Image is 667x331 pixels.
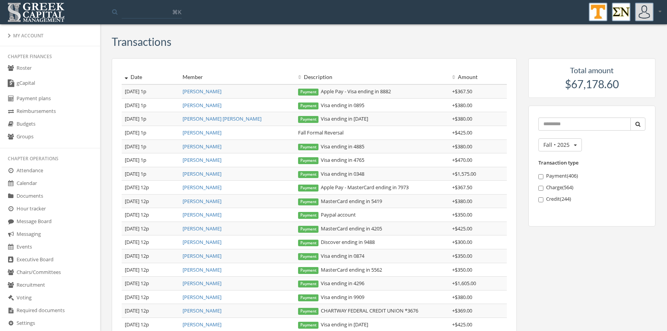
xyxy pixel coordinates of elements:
a: [PERSON_NAME] [183,129,221,136]
a: [PERSON_NAME] [183,211,221,218]
span: + $425.00 [452,225,472,232]
label: Credit ( 244 ) [538,195,646,203]
span: Visa ending in [DATE] [298,115,369,122]
span: Payment [298,144,319,151]
span: + $470.00 [452,156,472,163]
td: [DATE] 12p [122,277,179,291]
div: Amount [452,73,504,81]
a: [PERSON_NAME] [183,294,221,301]
span: Paypal account [298,211,356,218]
td: [DATE] 12p [122,290,179,304]
span: Payment [298,171,319,178]
span: + $380.00 [452,102,472,109]
div: Member [183,73,292,81]
span: + $380.00 [452,115,472,122]
a: [PERSON_NAME] [183,198,221,205]
span: Visa ending in 9909 [298,294,365,301]
span: Payment [298,116,319,123]
a: [PERSON_NAME] [183,266,221,273]
span: + $1,575.00 [452,170,476,177]
span: Payment [298,281,319,287]
a: [PERSON_NAME] [PERSON_NAME] [183,115,261,122]
td: [DATE] 12p [122,263,179,277]
span: MasterCard ending in 4205 [298,225,382,232]
span: Visa ending in 0348 [298,170,365,177]
td: [DATE] 12p [122,235,179,249]
span: Apple Pay - Visa ending in 8882 [298,88,391,95]
span: + $380.00 [452,198,472,205]
td: [DATE] 12p [122,194,179,208]
a: [PERSON_NAME] [183,88,221,95]
span: $67,178.60 [565,77,619,91]
a: [PERSON_NAME] [183,170,221,177]
span: + $380.00 [452,143,472,150]
span: Payment [298,198,319,205]
a: [PERSON_NAME] [183,143,221,150]
a: [PERSON_NAME] [183,321,221,328]
span: + $425.00 [452,321,472,328]
span: Visa ending in 0895 [298,102,365,109]
a: [PERSON_NAME] [183,239,221,245]
span: + $350.00 [452,266,472,273]
span: CHARTWAY FEDERAL CREDIT UNION *3676 [298,307,419,314]
span: Payment [298,253,319,260]
input: Credit(244) [538,197,543,202]
span: Discover ending in 9488 [298,239,375,245]
td: [DATE] 1p [122,167,179,181]
label: Transaction type [538,159,578,166]
span: Payment [298,267,319,274]
input: Payment(406) [538,174,543,179]
td: [DATE] 1p [122,139,179,153]
td: [DATE] 1p [122,112,179,126]
span: + $369.00 [452,307,472,314]
span: MasterCard ending in 5419 [298,198,382,205]
td: [DATE] 12p [122,181,179,195]
a: [PERSON_NAME] [183,184,221,191]
span: Payment [298,212,319,219]
a: [PERSON_NAME] [183,225,221,232]
a: [PERSON_NAME] [183,156,221,163]
div: Description [298,73,446,81]
h3: Transactions [112,36,171,48]
span: + $425.00 [452,129,472,136]
h5: Total amount [536,66,648,74]
span: Payment [298,322,319,329]
span: + $367.50 [452,88,472,95]
span: + $350.00 [452,211,472,218]
td: [DATE] 1p [122,98,179,112]
span: Fall • 2025 [543,141,570,148]
label: Payment ( 406 ) [538,172,646,180]
td: [DATE] 12p [122,304,179,318]
span: Payment [298,308,319,315]
span: + $367.50 [452,184,472,191]
label: Charge ( 564 ) [538,184,646,192]
span: Visa ending in 0874 [298,252,365,259]
a: [PERSON_NAME] [183,280,221,287]
span: Payment [298,240,319,247]
input: Charge(564) [538,186,543,191]
a: [PERSON_NAME] [183,252,221,259]
td: [DATE] 1p [122,153,179,167]
span: Payment [298,157,319,164]
span: MasterCard ending in 5562 [298,266,382,273]
div: Date [125,73,176,81]
span: Payment [298,102,319,109]
span: Payment [298,185,319,192]
td: [DATE] 12p [122,249,179,263]
div: My Account [8,32,92,39]
td: Fall Formal Reversal [295,126,449,139]
a: [PERSON_NAME] [183,102,221,109]
a: [PERSON_NAME] [183,307,221,314]
span: Visa ending in [DATE] [298,321,369,328]
td: [DATE] 12p [122,222,179,235]
td: [DATE] 1p [122,126,179,139]
span: + $1,605.00 [452,280,476,287]
span: + $380.00 [452,294,472,301]
span: Visa ending in 4885 [298,143,365,150]
td: [DATE] 1p [122,84,179,98]
span: ⌘K [172,8,181,16]
span: Payment [298,89,319,96]
span: Apple Pay - MasterCard ending in 7973 [298,184,409,191]
span: Payment [298,226,319,233]
span: + $350.00 [452,252,472,259]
